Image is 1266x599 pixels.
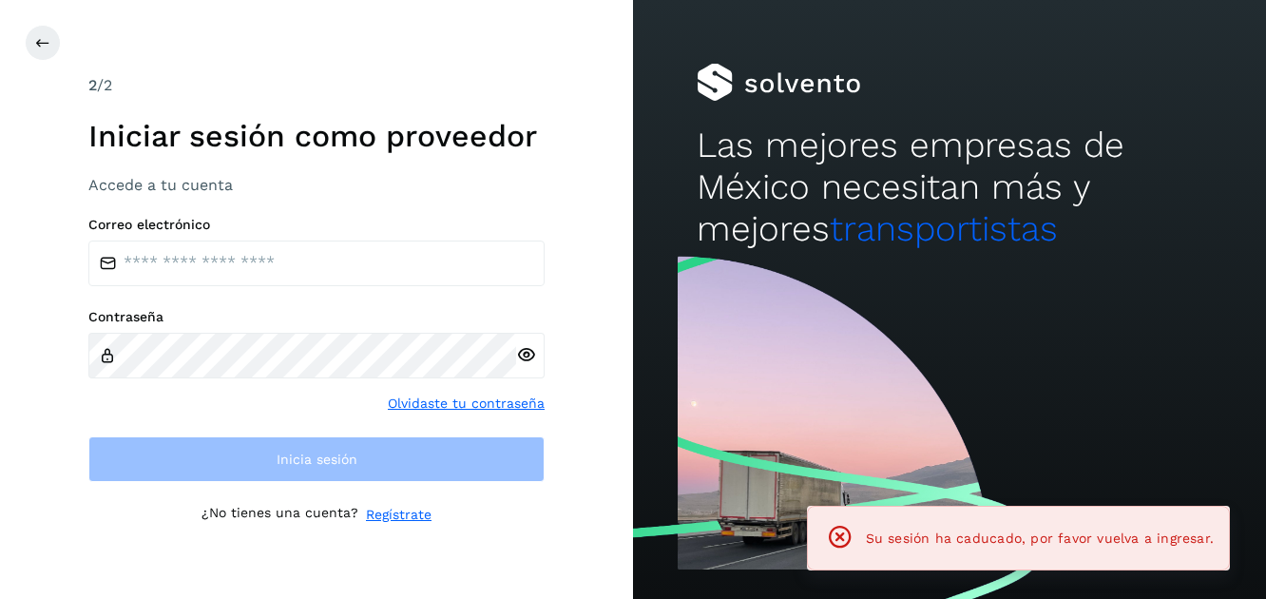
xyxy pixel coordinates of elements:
[88,118,545,154] h1: Iniciar sesión como proveedor
[388,394,545,414] a: Olvidaste tu contraseña
[697,125,1203,251] h2: Las mejores empresas de México necesitan más y mejores
[88,217,545,233] label: Correo electrónico
[88,76,97,94] span: 2
[866,531,1214,546] span: Su sesión ha caducado, por favor vuelva a ingresar.
[830,208,1058,249] span: transportistas
[88,436,545,482] button: Inicia sesión
[201,505,358,525] p: ¿No tienes una cuenta?
[277,453,357,466] span: Inicia sesión
[88,309,545,325] label: Contraseña
[366,505,432,525] a: Regístrate
[88,176,545,194] h3: Accede a tu cuenta
[88,74,545,97] div: /2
